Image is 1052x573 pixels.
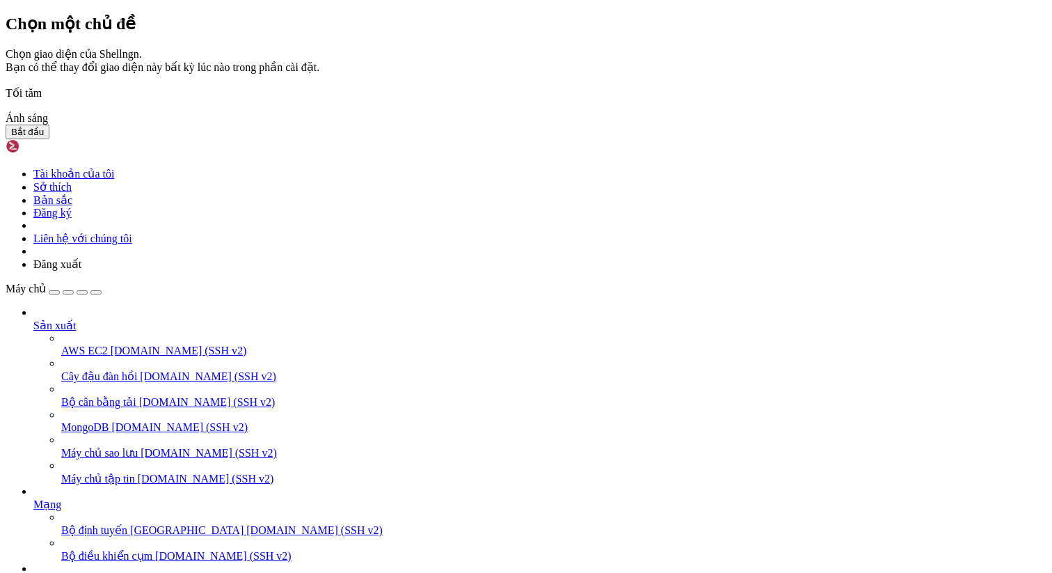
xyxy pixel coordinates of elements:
font: MongoDB [61,421,109,433]
a: AWS EC2 [DOMAIN_NAME] (SSH v2) [61,345,1046,357]
a: Sản xuất [33,319,1046,332]
button: Bắt đầu [6,125,49,139]
li: Bộ cân bằng tải [DOMAIN_NAME] (SSH v2) [61,383,1046,409]
a: Cây đậu đàn hồi [DOMAIN_NAME] (SSH v2) [61,370,1046,383]
font: AWS EC2 [61,345,108,356]
li: AWS EC2 [DOMAIN_NAME] (SSH v2) [61,332,1046,357]
li: Máy chủ sao lưu [DOMAIN_NAME] (SSH v2) [61,434,1046,460]
font: [DOMAIN_NAME] (SSH v2) [155,550,292,562]
font: [DOMAIN_NAME] (SSH v2) [140,370,276,382]
a: Đăng ký [33,207,72,219]
font: Sản xuất [33,320,76,331]
li: Sản xuất [33,306,1046,485]
a: Bộ định tuyến [GEOGRAPHIC_DATA] [DOMAIN_NAME] (SSH v2) [61,524,1046,537]
a: Liên hệ với chúng tôi [33,233,132,244]
a: Máy chủ tập tin [DOMAIN_NAME] (SSH v2) [61,472,1046,485]
font: Máy chủ sao lưu [61,447,138,459]
li: Bộ điều khiển cụm [DOMAIN_NAME] (SSH v2) [61,537,1046,563]
font: Máy chủ tập tin [61,473,135,485]
font: Chọn một chủ đề [6,15,136,33]
font: [DOMAIN_NAME] (SSH v2) [111,421,248,433]
a: Mạng [33,498,1046,511]
font: [DOMAIN_NAME] (SSH v2) [138,473,274,485]
font: Bắt đầu [11,127,44,137]
font: Bộ định tuyến [GEOGRAPHIC_DATA] [61,524,244,536]
font: Tối tăm [6,87,42,99]
font: [DOMAIN_NAME] (SSH v2) [111,345,247,356]
li: Mạng [33,485,1046,563]
li: Máy chủ tập tin [DOMAIN_NAME] (SSH v2) [61,460,1046,485]
a: Sở thích [33,181,72,193]
font: Chọn giao diện của Shellngn. [6,48,142,60]
li: Bộ định tuyến [GEOGRAPHIC_DATA] [DOMAIN_NAME] (SSH v2) [61,511,1046,537]
a: Máy chủ sao lưu [DOMAIN_NAME] (SSH v2) [61,446,1046,460]
font: Cây đậu đàn hồi [61,370,137,382]
font: [DOMAIN_NAME] (SSH v2) [246,524,383,536]
font: [DOMAIN_NAME] (SSH v2) [139,396,276,408]
li: MongoDB [DOMAIN_NAME] (SSH v2) [61,409,1046,434]
a: MongoDB [DOMAIN_NAME] (SSH v2) [61,421,1046,434]
font: Bạn có thể thay đổi giao diện này bất kỳ lúc nào trong phần cài đặt. [6,61,319,73]
font: Máy chủ [6,283,46,295]
font: Mạng [33,499,61,510]
li: Cây đậu đàn hồi [DOMAIN_NAME] (SSH v2) [61,357,1046,383]
font: Ánh sáng [6,112,48,124]
a: Bộ cân bằng tải [DOMAIN_NAME] (SSH v2) [61,395,1046,409]
img: Shellngn [6,139,86,153]
a: Bộ điều khiển cụm [DOMAIN_NAME] (SSH v2) [61,549,1046,563]
font: Bộ điều khiển cụm [61,550,152,562]
a: Tài khoản của tôi [33,168,114,180]
font: Bộ cân bằng tải [61,396,136,408]
font: Đăng xuất [33,258,81,270]
a: Máy chủ [6,283,102,295]
font: [DOMAIN_NAME] (SSH v2) [141,447,277,459]
a: Bản sắc [33,194,72,206]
